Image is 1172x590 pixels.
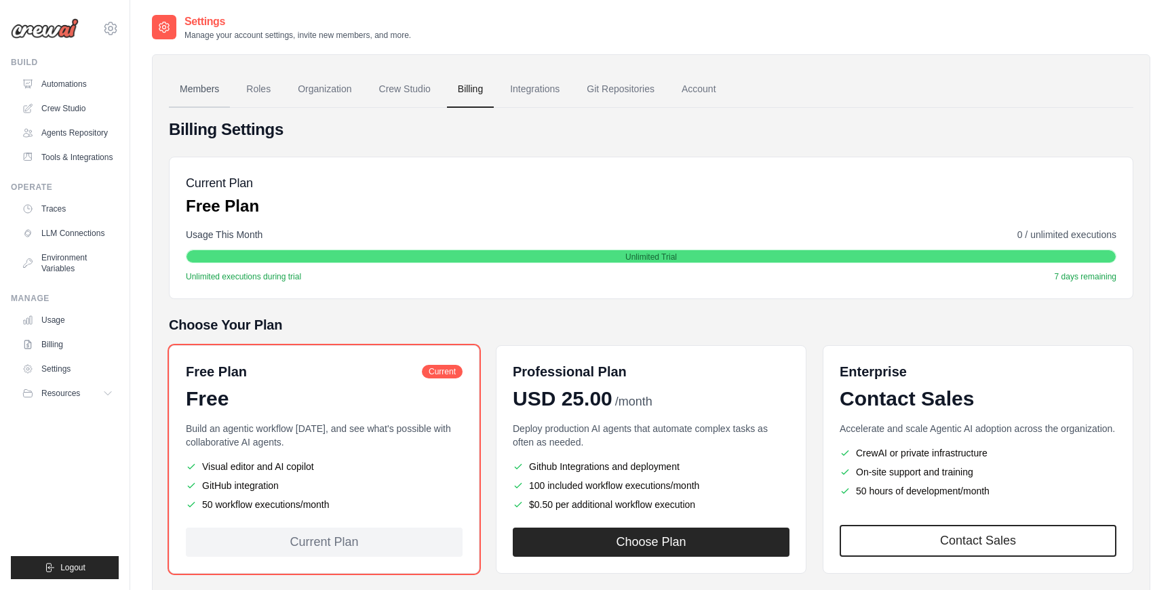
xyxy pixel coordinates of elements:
h4: Billing Settings [169,119,1133,140]
button: Resources [16,382,119,404]
span: Unlimited executions during trial [186,271,301,282]
a: Crew Studio [16,98,119,119]
a: Settings [16,358,119,380]
a: Integrations [499,71,570,108]
span: Usage This Month [186,228,262,241]
div: Free [186,387,463,411]
a: Contact Sales [840,525,1116,557]
li: CrewAI or private infrastructure [840,446,1116,460]
li: Visual editor and AI copilot [186,460,463,473]
span: Current [422,365,463,378]
li: $0.50 per additional workflow execution [513,498,789,511]
p: Deploy production AI agents that automate complex tasks as often as needed. [513,422,789,449]
img: Logo [11,18,79,39]
a: Billing [16,334,119,355]
a: Agents Repository [16,122,119,144]
h2: Settings [184,14,411,30]
a: Crew Studio [368,71,442,108]
p: Manage your account settings, invite new members, and more. [184,30,411,41]
span: 7 days remaining [1055,271,1116,282]
span: Logout [60,562,85,573]
a: LLM Connections [16,222,119,244]
li: On-site support and training [840,465,1116,479]
li: 100 included workflow executions/month [513,479,789,492]
a: Organization [287,71,362,108]
div: Build [11,57,119,68]
a: Git Repositories [576,71,665,108]
p: Build an agentic workflow [DATE], and see what's possible with collaborative AI agents. [186,422,463,449]
span: USD 25.00 [513,387,612,411]
a: Traces [16,198,119,220]
h6: Enterprise [840,362,1116,381]
a: Billing [447,71,494,108]
a: Environment Variables [16,247,119,279]
span: Resources [41,388,80,399]
a: Tools & Integrations [16,146,119,168]
a: Roles [235,71,281,108]
div: Operate [11,182,119,193]
div: Manage [11,293,119,304]
span: 0 / unlimited executions [1017,228,1116,241]
li: Github Integrations and deployment [513,460,789,473]
li: 50 workflow executions/month [186,498,463,511]
p: Free Plan [186,195,259,217]
div: Current Plan [186,528,463,557]
a: Members [169,71,230,108]
h5: Current Plan [186,174,259,193]
li: 50 hours of development/month [840,484,1116,498]
a: Account [671,71,727,108]
li: GitHub integration [186,479,463,492]
a: Automations [16,73,119,95]
div: Contact Sales [840,387,1116,411]
span: /month [615,393,652,411]
button: Choose Plan [513,528,789,557]
h6: Free Plan [186,362,247,381]
p: Accelerate and scale Agentic AI adoption across the organization. [840,422,1116,435]
h5: Choose Your Plan [169,315,1133,334]
span: Unlimited Trial [625,252,677,262]
h6: Professional Plan [513,362,627,381]
button: Logout [11,556,119,579]
a: Usage [16,309,119,331]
